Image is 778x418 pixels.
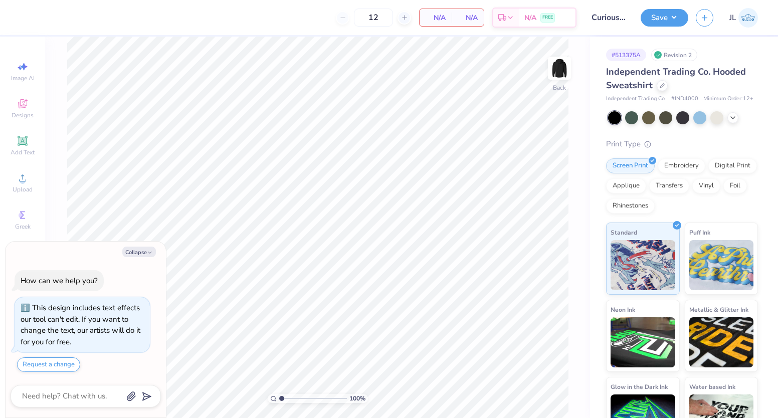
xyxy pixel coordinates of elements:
[692,178,720,193] div: Vinyl
[611,304,635,315] span: Neon Ink
[21,303,140,347] div: This design includes text effects our tool can't edit. If you want to change the text, our artist...
[606,198,655,214] div: Rhinestones
[606,138,758,150] div: Print Type
[426,13,446,23] span: N/A
[122,247,156,257] button: Collapse
[671,95,698,103] span: # IND4000
[689,381,735,392] span: Water based Ink
[611,240,675,290] img: Standard
[611,317,675,367] img: Neon Ink
[729,12,736,24] span: JL
[606,95,666,103] span: Independent Trading Co.
[658,158,705,173] div: Embroidery
[729,8,758,28] a: JL
[11,74,35,82] span: Image AI
[689,304,748,315] span: Metallic & Glitter Ink
[606,66,746,91] span: Independent Trading Co. Hooded Sweatshirt
[723,178,747,193] div: Foil
[349,394,365,403] span: 100 %
[11,148,35,156] span: Add Text
[651,49,697,61] div: Revision 2
[689,240,754,290] img: Puff Ink
[689,317,754,367] img: Metallic & Glitter Ink
[738,8,758,28] img: Jerry Lascher
[708,158,757,173] div: Digital Print
[606,49,646,61] div: # 513375A
[641,9,688,27] button: Save
[584,8,633,28] input: Untitled Design
[354,9,393,27] input: – –
[542,14,553,21] span: FREE
[17,357,80,372] button: Request a change
[649,178,689,193] div: Transfers
[12,111,34,119] span: Designs
[611,227,637,238] span: Standard
[553,83,566,92] div: Back
[703,95,753,103] span: Minimum Order: 12 +
[611,381,668,392] span: Glow in the Dark Ink
[524,13,536,23] span: N/A
[606,158,655,173] div: Screen Print
[15,223,31,231] span: Greek
[549,58,569,78] img: Back
[21,276,98,286] div: How can we help you?
[689,227,710,238] span: Puff Ink
[13,185,33,193] span: Upload
[606,178,646,193] div: Applique
[458,13,478,23] span: N/A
